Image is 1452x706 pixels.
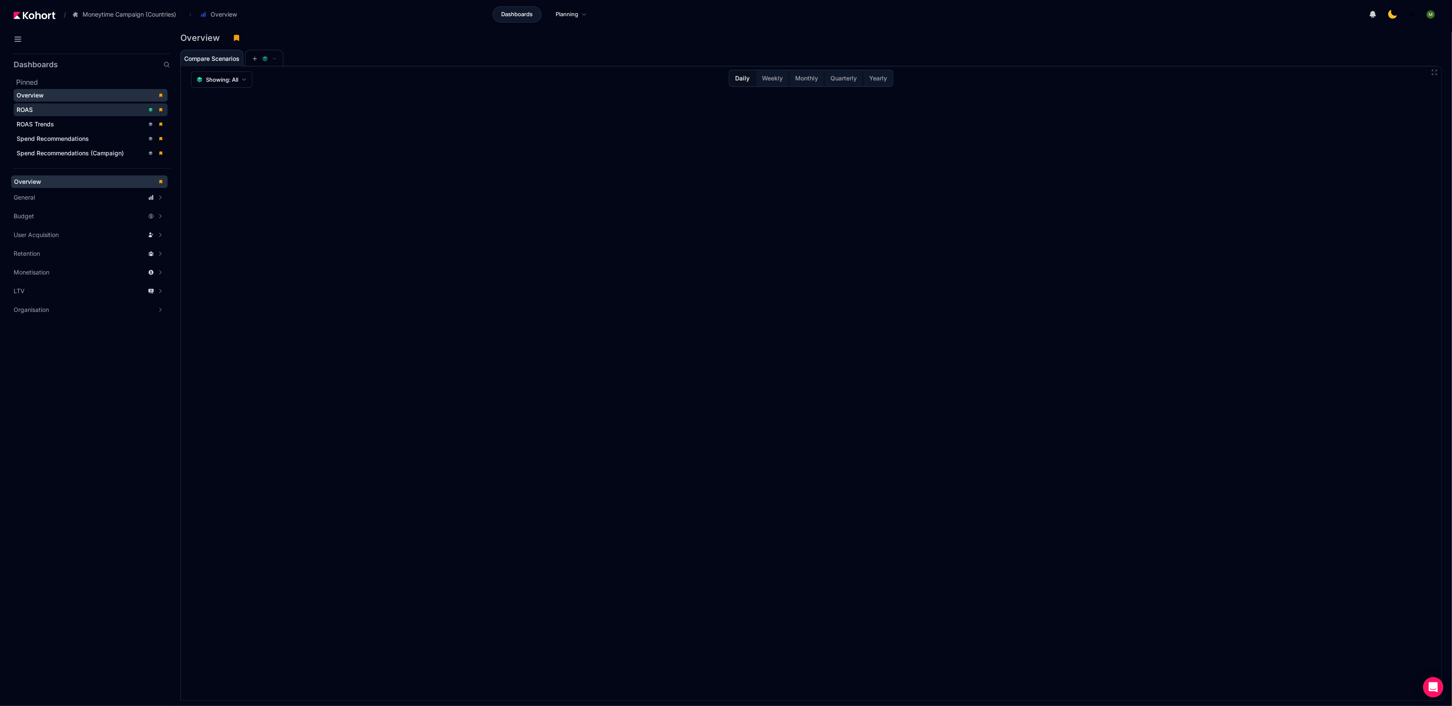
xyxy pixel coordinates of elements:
[789,70,824,86] button: Monthly
[14,306,49,314] span: Organisation
[14,103,168,116] a: ROAS
[17,91,44,99] span: Overview
[14,178,41,185] span: Overview
[184,56,240,62] span: Compare Scenarios
[14,231,59,239] span: User Acquisition
[17,120,54,128] span: ROAS Trends
[547,6,596,23] a: Planning
[16,77,170,87] h2: Pinned
[501,10,533,19] span: Dashboards
[11,175,168,188] a: Overview
[17,135,89,142] span: Spend Recommendations
[14,249,40,258] span: Retention
[1431,69,1438,76] button: Fullscreen
[729,70,756,86] button: Daily
[191,71,252,88] button: Showing: All
[830,74,857,83] span: Quarterly
[14,61,58,69] h2: Dashboards
[14,147,168,160] a: Spend Recommendations (Campaign)
[14,268,49,277] span: Monetisation
[188,11,193,18] span: ›
[14,89,168,102] a: Overview
[863,70,893,86] button: Yearly
[14,118,168,131] a: ROAS Trends
[17,106,33,113] span: ROAS
[14,132,168,145] a: Spend Recommendations
[735,74,750,83] span: Daily
[14,212,34,220] span: Budget
[869,74,887,83] span: Yearly
[556,10,578,19] span: Planning
[180,34,225,42] h3: Overview
[493,6,542,23] a: Dashboards
[83,10,176,19] span: Moneytime Campaign (Countries)
[68,7,185,22] button: Moneytime Campaign (Countries)
[1423,677,1443,697] div: Open Intercom Messenger
[14,193,35,202] span: General
[211,10,237,19] span: Overview
[14,11,55,19] img: Kohort logo
[17,149,124,157] span: Spend Recommendations (Campaign)
[14,287,25,295] span: LTV
[1408,10,1416,19] img: logo_MoneyTimeLogo_1_20250619094856634230.png
[196,7,246,22] button: Overview
[206,75,238,84] span: Showing: All
[824,70,863,86] button: Quarterly
[795,74,818,83] span: Monthly
[57,10,66,19] span: /
[756,70,789,86] button: Weekly
[762,74,783,83] span: Weekly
